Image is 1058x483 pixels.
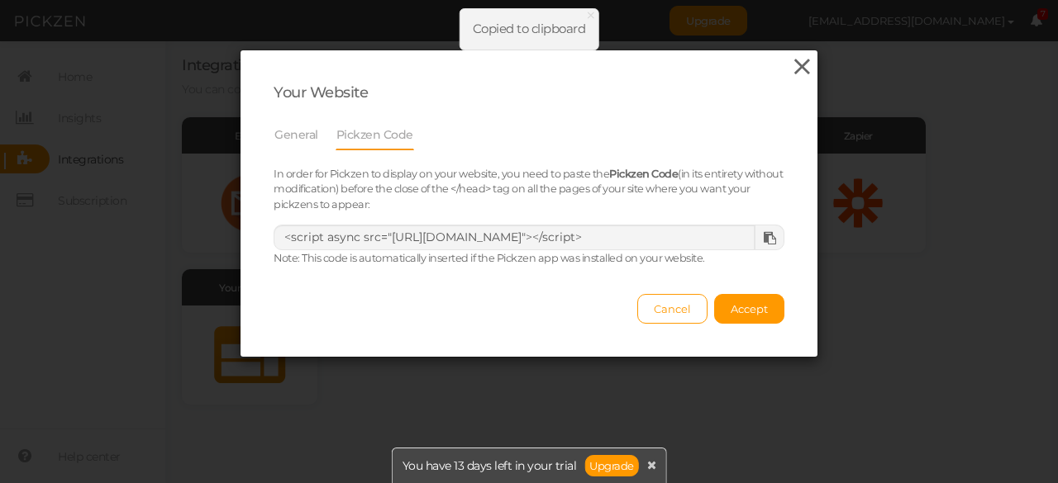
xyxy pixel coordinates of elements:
a: Upgrade [584,455,639,476]
a: Pickzen Code [336,119,414,150]
span: Your Website [274,83,368,102]
span: Copied to clipboard [473,21,586,36]
b: Pickzen Code [609,168,678,180]
button: Accept [714,294,784,324]
span: Cancel [654,302,691,315]
textarea: <script async src="[URL][DOMAIN_NAME]"></script> [274,225,784,251]
span: × [585,3,597,27]
span: You have 13 days left in your trial [403,460,577,471]
span: Accept [731,302,768,315]
a: General [274,119,319,150]
small: Note: This code is automatically inserted if the Pickzen app was installed on your website. [274,252,705,264]
small: In order for Pickzen to display on your website, you need to paste the (in its entirety without m... [274,168,783,211]
button: Cancel [637,294,708,324]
